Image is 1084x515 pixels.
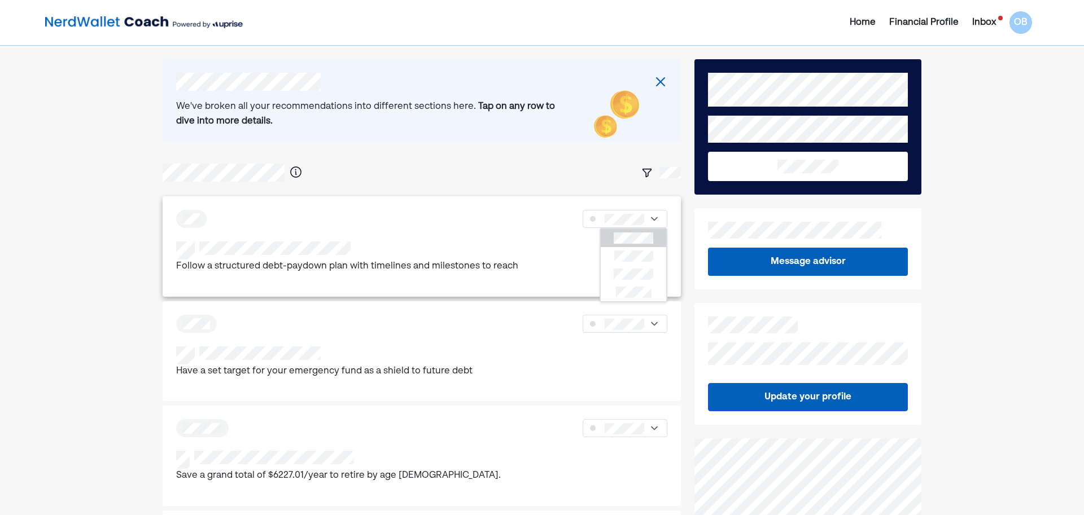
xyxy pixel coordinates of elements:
[889,16,959,29] div: Financial Profile
[850,16,876,29] div: Home
[176,469,501,483] p: Save a grand total of $6227.01/year to retire by age [DEMOGRAPHIC_DATA].
[176,102,555,126] b: Tap on any row to dive into more details.
[176,259,518,274] p: Follow a structured debt-paydown plan with timelines and milestones to reach
[176,100,569,129] div: We've broken all your recommendations into different sections here.
[708,383,908,411] button: Update your profile
[1009,11,1032,34] div: OB
[708,248,908,276] button: Message advisor
[176,364,473,379] p: Have a set target for your emergency fund as a shield to future debt
[972,16,996,29] div: Inbox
